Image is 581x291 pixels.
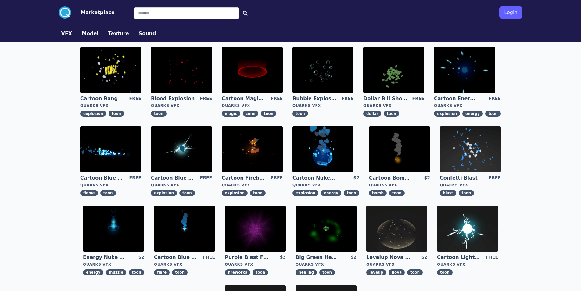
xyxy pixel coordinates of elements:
a: Cartoon Nuke Energy Explosion [292,175,336,181]
img: imgAlt [292,47,353,93]
a: Sound [134,30,161,37]
span: explosion [434,111,460,117]
img: imgAlt [80,47,141,93]
div: Quarks VFX [292,183,359,187]
img: imgAlt [434,47,495,93]
div: $2 [421,254,427,261]
span: flame [80,190,98,196]
a: Model [77,30,103,37]
span: explosion [80,111,106,117]
a: Cartoon Bang [80,95,124,102]
span: toon [407,269,423,275]
div: FREE [200,95,212,102]
span: flare [154,269,170,275]
span: toon [384,111,399,117]
span: toon [109,111,124,117]
a: Cartoon Bomb Fuse [369,175,413,181]
div: Quarks VFX [440,183,501,187]
span: explosion [292,190,318,196]
div: Quarks VFX [222,103,283,108]
span: muzzle [106,269,126,275]
span: bomb [369,190,387,196]
span: toon [151,111,167,117]
img: imgAlt [225,206,286,252]
div: $2 [351,254,357,261]
div: Quarks VFX [434,103,501,108]
div: FREE [203,254,215,261]
div: Quarks VFX [369,183,430,187]
img: imgAlt [83,206,144,252]
div: Quarks VFX [296,262,357,267]
div: Quarks VFX [225,262,286,267]
div: $3 [280,254,286,261]
a: Blood Explosion [151,95,195,102]
button: Texture [108,30,129,37]
div: Quarks VFX [437,262,498,267]
img: imgAlt [80,126,141,172]
div: Quarks VFX [222,183,283,187]
span: toon [459,190,474,196]
img: imgAlt [366,206,427,252]
img: imgAlt [154,206,215,252]
a: Cartoon Blue Gas Explosion [151,175,195,181]
a: Bubble Explosion [292,95,336,102]
div: $2 [138,254,144,261]
a: Dollar Bill Shower [363,95,407,102]
a: Login [499,4,522,21]
div: Quarks VFX [151,183,212,187]
a: Cartoon Energy Explosion [434,95,478,102]
span: toon [250,190,266,196]
span: fireworks [225,269,250,275]
img: imgAlt [437,206,498,252]
div: Quarks VFX [154,262,215,267]
span: toon [179,190,195,196]
a: Big Green Healing Effect [296,254,339,261]
a: Energy Nuke Muzzle Flash [83,254,127,261]
a: Cartoon Blue Flare [154,254,198,261]
span: energy [83,269,103,275]
div: FREE [486,254,498,261]
span: healing [296,269,317,275]
span: blast [440,190,456,196]
span: toon [485,111,501,117]
div: Quarks VFX [292,103,353,108]
div: Quarks VFX [80,103,141,108]
div: Quarks VFX [363,103,424,108]
a: Levelup Nova Effect [366,254,410,261]
button: Login [499,6,522,19]
div: Quarks VFX [80,183,141,187]
a: Cartoon Lightning Ball [437,254,481,261]
span: zone [243,111,259,117]
span: toon [129,269,144,275]
div: FREE [342,95,353,102]
button: VFX [61,30,72,37]
div: Quarks VFX [366,262,427,267]
img: imgAlt [151,47,212,93]
div: FREE [271,95,283,102]
a: Marketplace [71,9,115,16]
span: toon [319,269,335,275]
div: FREE [489,95,500,102]
span: energy [321,190,341,196]
span: toon [389,190,405,196]
img: imgAlt [151,126,212,172]
button: Marketplace [81,9,115,16]
div: Quarks VFX [151,103,212,108]
div: $2 [424,175,430,181]
span: toon [344,190,359,196]
span: leveup [366,269,386,275]
a: Cartoon Magic Zone [222,95,266,102]
a: VFX [56,30,77,37]
a: Cartoon Blue Flamethrower [80,175,124,181]
img: imgAlt [292,126,353,172]
img: imgAlt [296,206,357,252]
img: imgAlt [369,126,430,172]
a: Purple Blast Fireworks [225,254,269,261]
span: toon [172,269,188,275]
div: $2 [353,175,359,181]
img: imgAlt [222,47,283,93]
div: FREE [412,95,424,102]
div: Quarks VFX [83,262,144,267]
input: Search [134,7,239,19]
span: toon [100,190,116,196]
